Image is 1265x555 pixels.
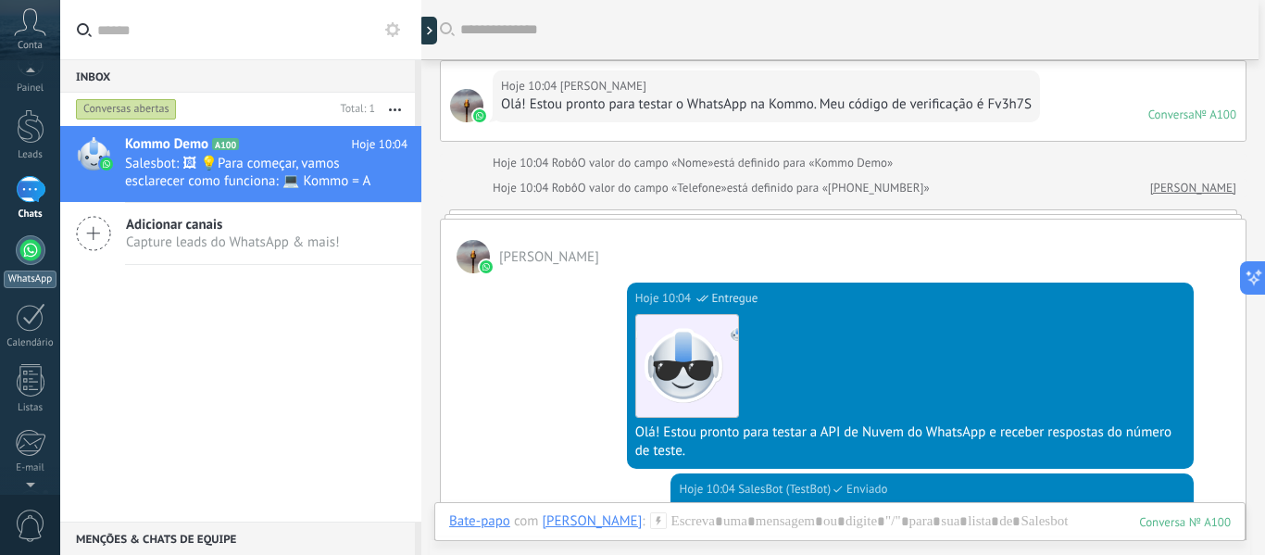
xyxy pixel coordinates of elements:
[126,233,340,251] span: Capture leads do WhatsApp & mais!
[578,154,714,172] span: O valor do campo «Nome»
[60,59,415,93] div: Inbox
[679,480,738,498] div: Hoje 10:04
[4,82,57,95] div: Painel
[642,512,645,531] span: :
[1150,179,1236,197] a: [PERSON_NAME]
[4,337,57,349] div: Calendário
[100,158,113,170] img: waba.svg
[480,260,493,273] img: waba.svg
[727,179,930,197] span: está definido para «[PHONE_NUMBER]»
[4,208,57,221] div: Chats
[560,77,646,95] span: WESLEY JHONNY
[375,93,415,126] button: Mais
[636,315,738,417] img: 183.png
[4,271,56,288] div: WhatsApp
[1148,107,1195,122] div: Conversa
[18,40,43,52] span: Conta
[4,402,57,414] div: Listas
[635,289,695,308] div: Hoje 10:04
[333,100,375,119] div: Total: 1
[552,180,578,196] span: Robô
[212,138,239,150] span: A100
[76,98,177,120] div: Conversas abertas
[635,423,1185,460] div: Olá! Estou pronto para testar a API de Nuvem do WhatsApp e receber respostas do número de teste.
[60,126,421,202] a: Kommo Demo A100 Hoje 10:04 Salesbot: 🖼 💡Para começar, vamos esclarecer como funciona: 💻 Kommo = A...
[457,240,490,273] span: WESLEY JHONNY
[60,522,415,555] div: Menções & Chats de equipe
[738,480,831,498] span: SalesBot (TestBot)
[4,149,57,161] div: Leads
[501,95,1032,114] div: Olá! Estou pronto para testar o WhatsApp na Kommo. Meu código de verificação é Fv3h7S
[846,480,887,498] span: Enviado
[493,154,552,172] div: Hoje 10:04
[450,89,483,122] span: WESLEY JHONNY
[501,77,560,95] div: Hoje 10:04
[711,289,758,308] span: Entregue
[125,135,208,154] span: Kommo Demo
[514,512,539,531] span: com
[552,155,578,170] span: Robô
[543,512,643,529] div: WESLEY JHONNY
[125,155,372,190] span: Salesbot: 🖼 💡Para começar, vamos esclarecer como funciona: 💻 Kommo = A visão do agente – O perfil...
[1195,107,1236,122] div: № A100
[419,17,437,44] div: Mostrar
[493,179,552,197] div: Hoje 10:04
[1139,514,1231,530] div: 100
[578,179,727,197] span: O valor do campo «Telefone»
[4,462,57,474] div: E-mail
[473,109,486,122] img: waba.svg
[352,135,407,154] span: Hoje 10:04
[126,216,340,233] span: Adicionar canais
[713,154,893,172] span: está definido para «Kommo Demo»
[499,248,599,266] span: WESLEY JHONNY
